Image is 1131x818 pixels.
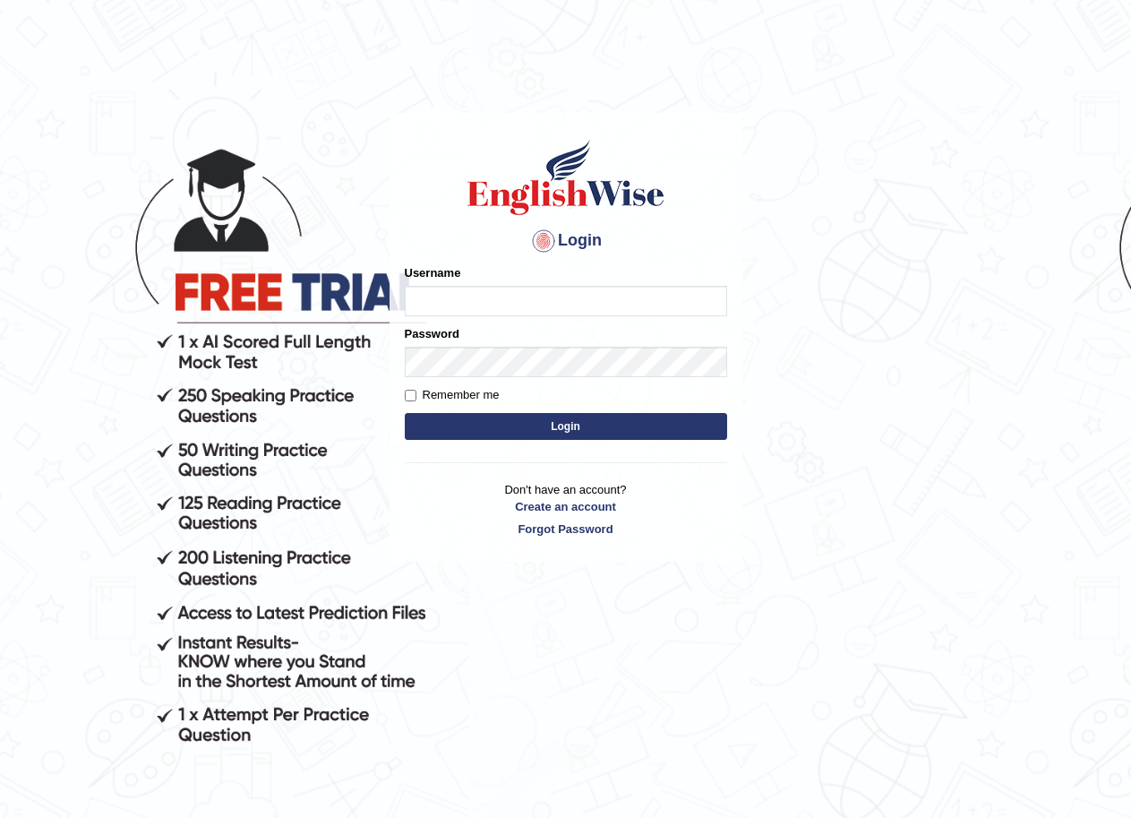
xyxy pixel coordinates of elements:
[405,498,727,515] a: Create an account
[405,227,727,255] h4: Login
[405,521,727,538] a: Forgot Password
[405,264,461,281] label: Username
[405,390,416,401] input: Remember me
[464,137,668,218] img: Logo of English Wise sign in for intelligent practice with AI
[405,325,459,342] label: Password
[405,413,727,440] button: Login
[405,481,727,537] p: Don't have an account?
[405,386,500,404] label: Remember me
